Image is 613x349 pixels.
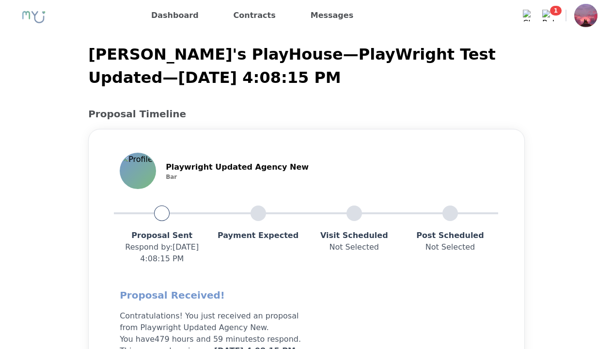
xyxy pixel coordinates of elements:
[114,241,210,265] p: Respond by : [DATE] 4:08:15 PM
[542,10,554,21] img: Bell
[88,43,525,89] p: [PERSON_NAME]'s PlayHouse — PlayWright Test Updated — [DATE] 4:08:15 PM
[574,4,597,27] img: Profile
[306,230,402,241] p: Visit Scheduled
[550,6,562,16] span: 1
[88,107,525,121] h2: Proposal Timeline
[230,8,280,23] a: Contracts
[402,241,498,253] p: Not Selected
[120,310,302,333] p: Contratulations! You just received an proposal from Playwright Updated Agency New.
[210,230,306,241] p: Payment Expected
[114,230,210,241] p: Proposal Sent
[121,154,155,188] img: Profile
[307,8,357,23] a: Messages
[166,161,309,173] p: Playwright Updated Agency New
[147,8,203,23] a: Dashboard
[523,10,534,21] img: Chat
[306,241,402,253] p: Not Selected
[402,230,498,241] p: Post Scheduled
[166,173,309,181] p: Bar
[120,288,302,302] h2: Proposal Received!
